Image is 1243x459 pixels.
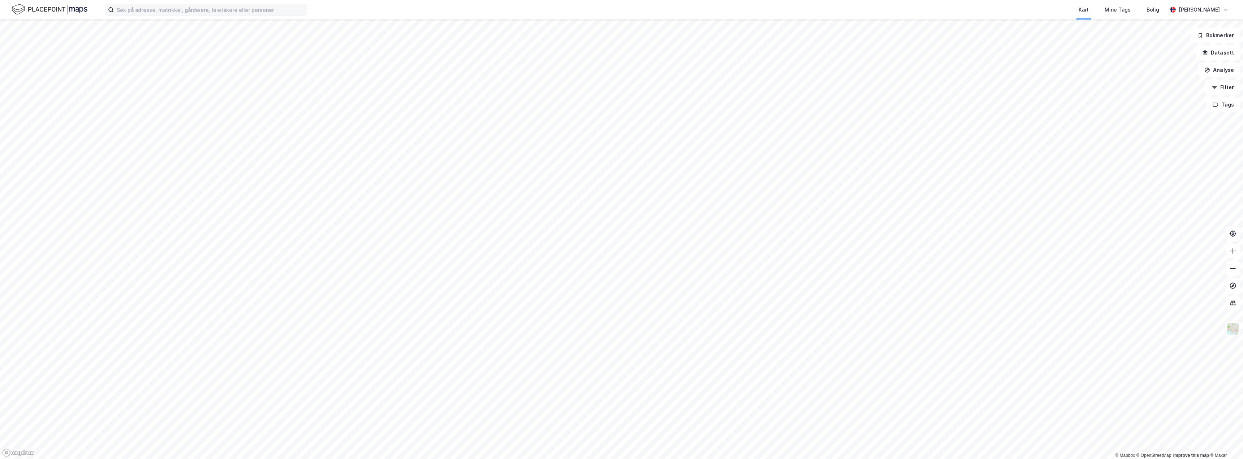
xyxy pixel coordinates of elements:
div: Bolig [1147,5,1159,14]
div: Kontrollprogram for chat [1207,424,1243,459]
div: Mine Tags [1105,5,1131,14]
div: [PERSON_NAME] [1179,5,1220,14]
div: Kart [1079,5,1089,14]
img: logo.f888ab2527a4732fd821a326f86c7f29.svg [12,3,87,16]
iframe: Chat Widget [1207,424,1243,459]
input: Søk på adresse, matrikkel, gårdeiere, leietakere eller personer [114,4,307,15]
